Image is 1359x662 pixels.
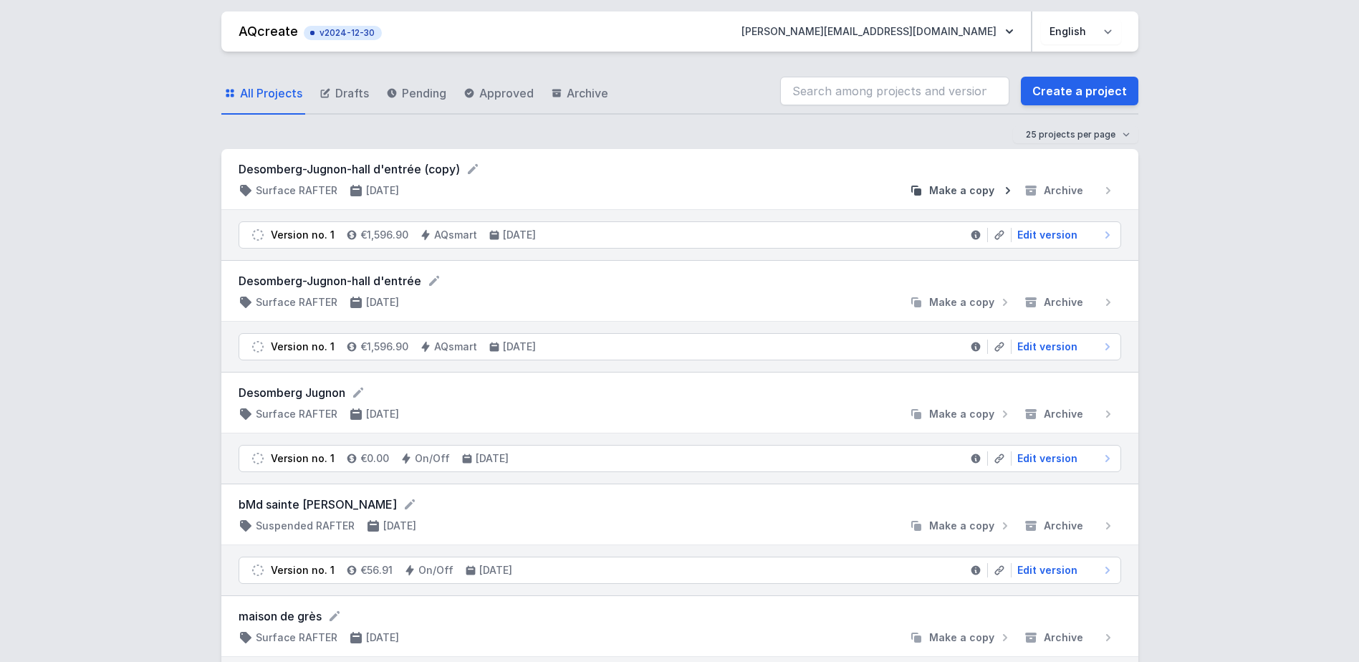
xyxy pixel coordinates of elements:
span: v2024-12-30 [311,27,375,39]
span: Archive [1044,630,1083,645]
img: draft.svg [251,563,265,577]
button: Make a copy [903,407,1018,421]
h4: AQsmart [434,340,477,354]
h4: [DATE] [383,519,416,533]
span: Archive [1044,407,1083,421]
span: Archive [567,85,608,102]
img: draft.svg [251,340,265,354]
h4: [DATE] [476,451,509,466]
span: Make a copy [929,295,994,310]
h4: Surface RAFTER [256,630,337,645]
h4: €1,596.90 [360,228,408,242]
button: Archive [1018,183,1121,198]
button: Make a copy [903,519,1018,533]
h4: On/Off [415,451,450,466]
div: Version no. 1 [271,563,335,577]
h4: €56.91 [360,563,393,577]
h4: Surface RAFTER [256,295,337,310]
button: v2024-12-30 [304,23,382,40]
h4: AQsmart [434,228,477,242]
h4: €0.00 [360,451,389,466]
h4: [DATE] [503,340,536,354]
span: Edit version [1017,451,1077,466]
a: Pending [383,73,449,115]
h4: Suspended RAFTER [256,519,355,533]
h4: [DATE] [366,183,399,198]
span: Pending [402,85,446,102]
span: Archive [1044,295,1083,310]
span: Edit version [1017,228,1077,242]
div: Version no. 1 [271,340,335,354]
span: Edit version [1017,563,1077,577]
button: Rename project [427,274,441,288]
button: Archive [1018,295,1121,310]
span: Make a copy [929,519,994,533]
a: Archive [548,73,611,115]
div: Version no. 1 [271,228,335,242]
h4: [DATE] [366,407,399,421]
form: Desomberg-Jugnon-hall d'entrée (copy) [239,160,1121,178]
button: Archive [1018,630,1121,645]
a: Edit version [1012,340,1115,354]
a: Approved [461,73,537,115]
span: All Projects [240,85,302,102]
select: Choose language [1041,19,1121,44]
span: Archive [1044,183,1083,198]
a: Edit version [1012,451,1115,466]
button: [PERSON_NAME][EMAIL_ADDRESS][DOMAIN_NAME] [730,19,1025,44]
h4: €1,596.90 [360,340,408,354]
span: Make a copy [929,407,994,421]
form: Desomberg Jugnon [239,384,1121,401]
h4: Surface RAFTER [256,183,337,198]
a: Edit version [1012,563,1115,577]
button: Rename project [327,609,342,623]
form: bMd sainte [PERSON_NAME] [239,496,1121,513]
button: Rename project [403,497,417,512]
h4: [DATE] [366,630,399,645]
input: Search among projects and versions... [780,77,1009,105]
form: Desomberg-Jugnon-hall d'entrée [239,272,1121,289]
h4: [DATE] [479,563,512,577]
a: Edit version [1012,228,1115,242]
h4: Surface RAFTER [256,407,337,421]
span: Approved [479,85,534,102]
a: Create a project [1021,77,1138,105]
span: Make a copy [929,630,994,645]
h4: [DATE] [366,295,399,310]
a: Drafts [317,73,372,115]
div: Version no. 1 [271,451,335,466]
img: draft.svg [251,451,265,466]
button: Archive [1018,407,1121,421]
button: Archive [1018,519,1121,533]
h4: On/Off [418,563,453,577]
a: All Projects [221,73,305,115]
span: Make a copy [929,183,994,198]
button: Rename project [466,162,480,176]
button: Make a copy [903,630,1018,645]
button: Make a copy [903,295,1018,310]
h4: [DATE] [503,228,536,242]
form: maison de grès [239,608,1121,625]
img: draft.svg [251,228,265,242]
button: Rename project [351,385,365,400]
a: AQcreate [239,24,298,39]
span: Edit version [1017,340,1077,354]
span: Drafts [335,85,369,102]
span: Archive [1044,519,1083,533]
button: Make a copy [903,183,1018,198]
